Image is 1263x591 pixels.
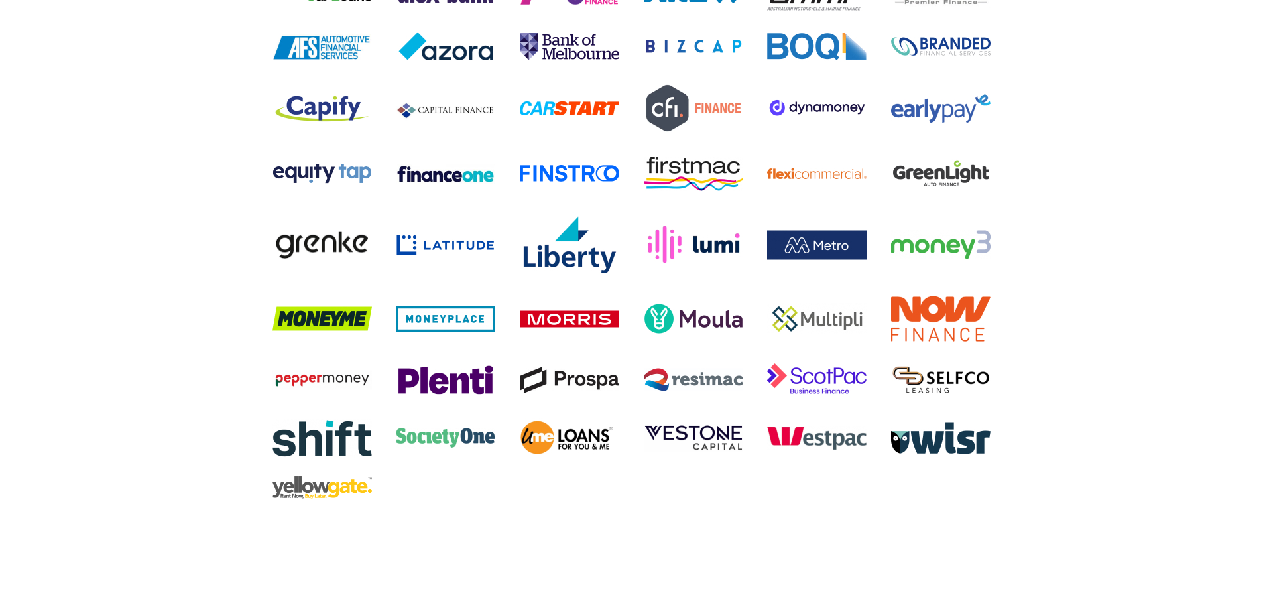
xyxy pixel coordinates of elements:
[767,360,867,399] img: ScotPac
[767,230,867,260] img: Metro
[272,476,372,499] img: Yellow Gate
[644,157,743,191] img: Firstmac
[891,230,991,259] img: Money3
[891,153,991,194] img: Green Light Auto
[272,230,372,261] img: Grenke
[644,225,743,265] img: Lumi
[891,37,991,56] img: Branded Financial Services
[396,428,495,448] img: SocietyOne
[767,99,867,118] img: Dynamoney
[767,32,867,62] img: BOQ
[891,365,991,395] img: Selfco
[520,310,619,328] img: Morris Finance
[396,164,495,184] img: Finance One
[520,165,619,182] img: Finstro
[272,370,372,390] img: Pepper Money
[520,367,619,393] img: Prospa
[520,418,619,458] img: UME Loans
[396,306,495,332] img: MoneyPlace
[891,422,991,454] img: Wisr
[644,82,743,135] img: CFI
[396,95,495,123] img: Capital Finance
[272,33,372,60] img: Automotive Financial Services
[767,168,867,179] img: Flexi Commercial
[644,424,743,452] img: Vestone
[644,303,743,334] img: Moula
[644,368,743,391] img: Resimac
[520,33,619,60] img: Bank of Melbourne
[396,364,495,395] img: Plenti
[644,40,743,53] img: Bizcap
[272,93,372,125] img: Capify
[272,419,372,458] img: Shift
[520,212,619,277] img: Liberty
[767,426,867,450] img: Westpac
[272,306,372,331] img: MoneyMe
[767,303,867,334] img: Multipli
[396,29,495,64] img: Azora
[396,234,495,256] img: Latitude
[520,100,619,117] img: CarStart Finance
[272,163,372,184] img: Equity Tap
[891,94,991,123] img: EarlyPay
[891,296,991,342] img: Now Finance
